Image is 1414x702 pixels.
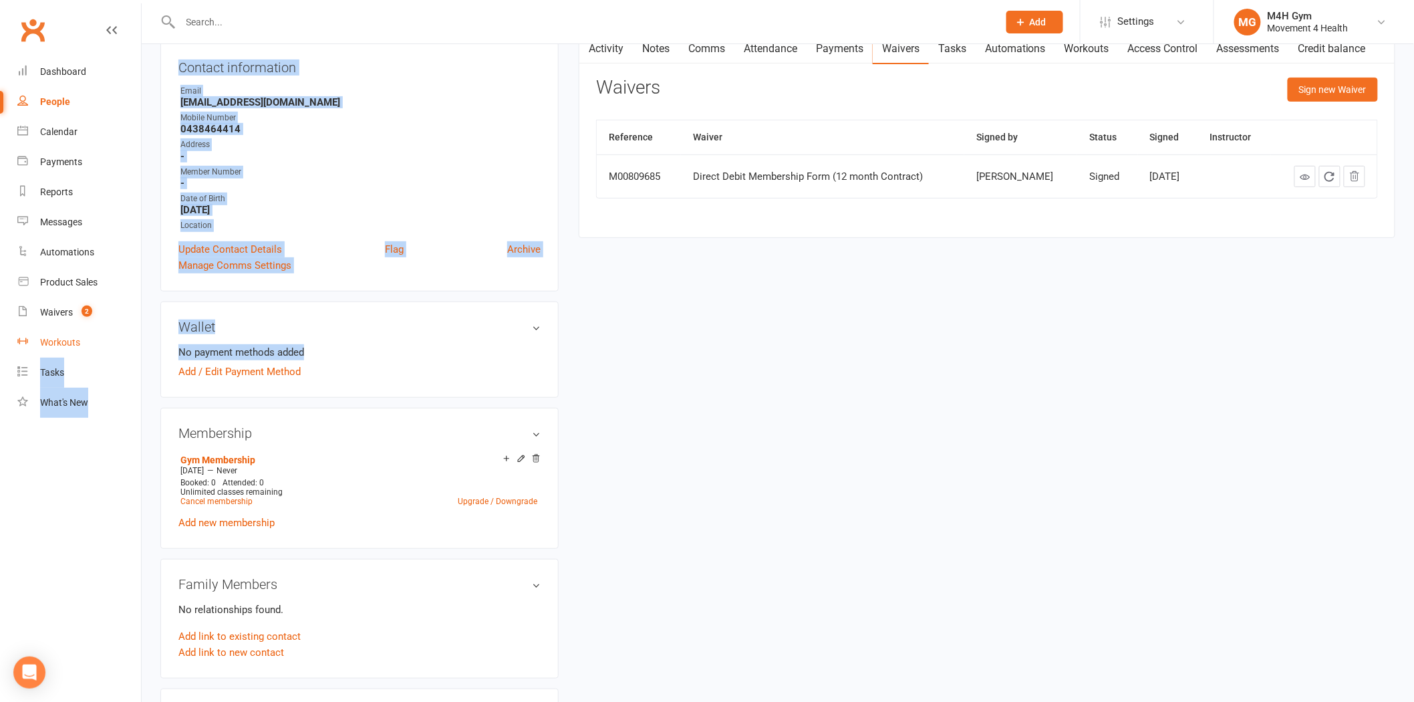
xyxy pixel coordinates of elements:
[1289,33,1375,64] a: Credit balance
[976,33,1055,64] a: Automations
[178,344,541,360] li: No payment methods added
[180,166,541,179] div: Member Number
[40,367,64,378] div: Tasks
[17,328,141,358] a: Workouts
[579,33,633,64] a: Activity
[180,204,541,216] strong: [DATE]
[180,487,283,497] span: Unlimited classes remaining
[178,241,282,257] a: Update Contact Details
[180,478,216,487] span: Booked: 0
[180,138,541,151] div: Address
[1208,33,1289,64] a: Assessments
[1268,10,1349,22] div: M4H Gym
[633,33,679,64] a: Notes
[178,257,291,273] a: Manage Comms Settings
[40,66,86,77] div: Dashboard
[1118,7,1155,37] span: Settings
[17,117,141,147] a: Calendar
[40,277,98,287] div: Product Sales
[180,85,541,98] div: Email
[180,497,253,506] a: Cancel membership
[178,577,541,592] h3: Family Members
[1089,171,1125,183] div: Signed
[976,171,1065,183] div: [PERSON_NAME]
[40,307,73,318] div: Waivers
[178,364,301,380] a: Add / Edit Payment Method
[609,171,669,183] div: M00809685
[1138,120,1198,154] th: Signed
[180,123,541,135] strong: 0438464414
[178,517,275,529] a: Add new membership
[458,497,537,506] a: Upgrade / Downgrade
[1030,17,1046,27] span: Add
[82,306,92,317] span: 2
[178,320,541,334] h3: Wallet
[178,645,284,661] a: Add link to new contact
[596,78,660,98] h3: Waivers
[17,237,141,267] a: Automations
[177,465,541,476] div: —
[40,96,70,107] div: People
[17,177,141,207] a: Reports
[180,112,541,124] div: Mobile Number
[40,247,94,257] div: Automations
[385,241,404,257] a: Flag
[1268,22,1349,34] div: Movement 4 Health
[16,13,49,47] a: Clubworx
[13,657,45,689] div: Open Intercom Messenger
[40,397,88,408] div: What's New
[180,193,541,205] div: Date of Birth
[17,358,141,388] a: Tasks
[1077,120,1137,154] th: Status
[807,33,873,64] a: Payments
[40,126,78,137] div: Calendar
[17,298,141,328] a: Waivers 2
[597,120,681,154] th: Reference
[180,177,541,189] strong: -
[734,33,807,64] a: Attendance
[1150,171,1186,183] div: [DATE]
[178,602,541,618] p: No relationships found.
[17,207,141,237] a: Messages
[40,217,82,227] div: Messages
[180,455,255,465] a: Gym Membership
[693,171,952,183] div: Direct Debit Membership Form (12 month Contract)
[178,426,541,441] h3: Membership
[178,55,541,75] h3: Contact information
[180,466,204,475] span: [DATE]
[929,33,976,64] a: Tasks
[178,628,301,645] a: Add link to existing contact
[40,187,73,197] div: Reports
[507,241,541,257] a: Archive
[17,388,141,418] a: What's New
[180,219,541,232] div: Location
[17,147,141,177] a: Payments
[17,87,141,117] a: People
[17,267,141,298] a: Product Sales
[964,120,1077,154] th: Signed by
[1006,11,1063,33] button: Add
[681,120,964,154] th: Waiver
[873,33,929,64] a: Waivers
[176,13,989,31] input: Search...
[40,156,82,167] div: Payments
[180,96,541,108] strong: [EMAIL_ADDRESS][DOMAIN_NAME]
[1119,33,1208,64] a: Access Control
[40,337,80,348] div: Workouts
[223,478,264,487] span: Attended: 0
[1055,33,1119,64] a: Workouts
[1234,9,1261,35] div: MG
[679,33,734,64] a: Comms
[17,57,141,87] a: Dashboard
[1288,78,1378,102] button: Sign new Waiver
[1198,120,1271,154] th: Instructor
[180,150,541,162] strong: -
[217,466,237,475] span: Never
